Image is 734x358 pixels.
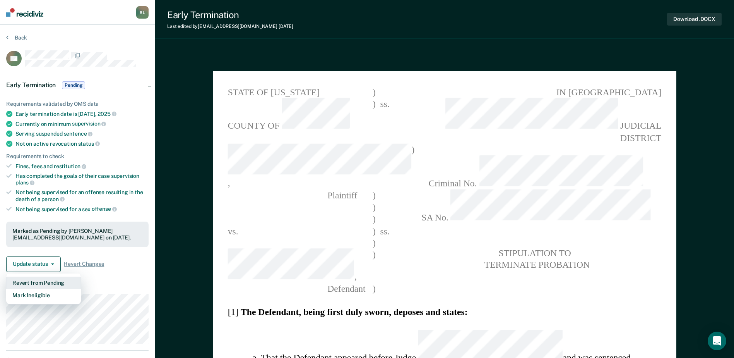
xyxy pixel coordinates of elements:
span: sentence [64,131,93,137]
span: offense [92,206,117,212]
span: ) [373,86,376,98]
span: ) [373,282,376,294]
span: ss. [375,98,394,132]
div: Not being supervised for an offense resulting in the death of a [15,189,149,202]
div: B L [136,6,149,19]
div: Serving suspended [15,130,149,137]
span: ) [373,98,376,132]
pre: STIPULATION TO TERMINATE PROBATION [411,247,661,270]
span: 2025 [98,111,116,117]
div: Requirements to check [6,153,149,160]
button: Back [6,34,27,41]
div: Early Termination [167,9,293,21]
button: Revert from Pending [6,277,81,289]
span: ) [373,249,376,282]
span: plans [15,179,34,186]
span: SA No. [411,189,661,223]
span: ) [373,201,376,213]
div: Early termination date is [DATE], [15,110,149,117]
div: Requirements validated by OMS data [6,101,149,107]
span: Criminal No. [411,156,661,189]
span: ) [373,225,376,237]
span: , [228,144,411,189]
div: Has completed the goals of their case supervision [15,173,149,186]
span: Plaintiff [228,190,357,200]
strong: The Defendant, being first duly sworn, deposes and states: [241,307,468,317]
span: [DATE] [279,24,293,29]
span: ss. [375,225,394,237]
div: Not on active revocation [15,140,149,147]
span: restitution [54,163,86,169]
div: Currently on minimum [15,120,149,127]
span: IN [GEOGRAPHIC_DATA] [411,86,661,98]
span: ) [373,237,376,249]
button: Mark Ineligible [6,289,81,301]
span: JUDICIAL DISTRICT [411,98,661,144]
span: ) [373,213,376,225]
button: Download .DOCX [667,13,722,26]
span: person [41,196,64,202]
div: Fines, fees and [15,163,149,170]
span: Revert Changes [64,261,104,267]
img: Recidiviz [6,8,43,17]
span: Early Termination [6,81,56,89]
button: BL [136,6,149,19]
span: STATE OF [US_STATE] [228,86,372,98]
div: Marked as Pending by [PERSON_NAME][EMAIL_ADDRESS][DOMAIN_NAME] on [DATE]. [12,228,142,241]
span: vs. [228,226,238,236]
span: , [228,249,372,282]
button: Update status [6,256,61,272]
div: Not being supervised for a sex [15,206,149,213]
span: supervision [72,120,106,127]
div: Open Intercom Messenger [708,332,726,350]
span: Defendant [228,283,365,293]
span: COUNTY OF [228,98,372,132]
div: Last edited by [EMAIL_ADDRESS][DOMAIN_NAME] [167,24,293,29]
span: Pending [62,81,85,89]
span: ) [373,189,376,201]
section: [1] [228,306,661,318]
span: status [78,141,100,147]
